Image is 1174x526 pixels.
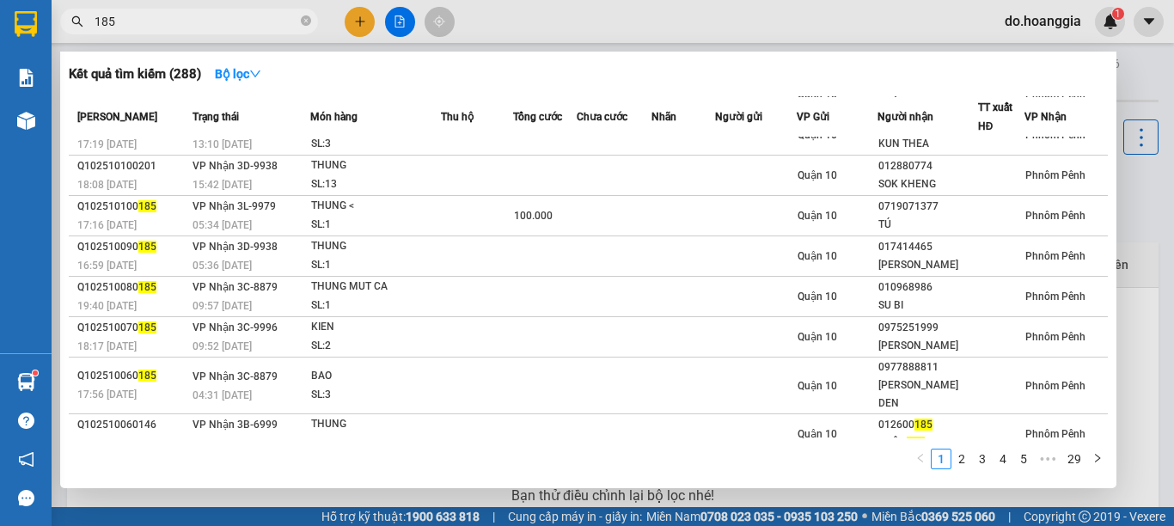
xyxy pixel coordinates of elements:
[193,437,252,450] span: 04:30 [DATE]
[193,370,278,382] span: VP Nhận 3C-8879
[910,449,931,469] li: Previous Page
[878,319,977,337] div: 0975251999
[932,450,951,468] a: 1
[193,160,278,172] span: VP Nhận 3D-9938
[77,219,137,231] span: 17:16 [DATE]
[577,111,627,123] span: Chưa cước
[1025,428,1085,440] span: Phnôm Pênh
[193,321,278,333] span: VP Nhận 3C-9996
[878,198,977,216] div: 0719071377
[301,15,311,26] span: close-circle
[1014,450,1033,468] a: 5
[311,256,440,275] div: SL: 1
[1024,111,1067,123] span: VP Nhận
[311,434,440,453] div: SL: 3
[915,453,926,463] span: left
[878,238,977,256] div: 017414465
[201,60,275,88] button: Bộ lọcdown
[1025,291,1085,303] span: Phnôm Pênh
[441,111,474,123] span: Thu hộ
[17,69,35,87] img: solution-icon
[311,197,440,216] div: THUNG <
[878,416,977,434] div: 012600
[18,490,34,506] span: message
[77,416,187,434] div: Q102510060146
[1025,210,1085,222] span: Phnôm Pênh
[77,260,137,272] span: 16:59 [DATE]
[978,101,1012,132] span: TT xuất HĐ
[310,111,358,123] span: Món hàng
[951,449,972,469] li: 2
[77,340,137,352] span: 18:17 [DATE]
[311,337,440,356] div: SL: 2
[973,450,992,468] a: 3
[311,278,440,297] div: THUNG MUT CA
[138,370,156,382] span: 185
[193,281,278,293] span: VP Nhận 3C-8879
[798,250,837,262] span: Quận 10
[17,112,35,130] img: warehouse-icon
[952,450,971,468] a: 2
[249,68,261,80] span: down
[17,373,35,391] img: warehouse-icon
[651,111,676,123] span: Nhãn
[193,241,278,253] span: VP Nhận 3D-9938
[878,135,977,153] div: KUN THEA
[138,200,156,212] span: 185
[1034,449,1061,469] li: Next 5 Pages
[878,278,977,297] div: 010968986
[77,198,187,216] div: Q102510100
[1087,449,1108,469] button: right
[798,291,837,303] span: Quận 10
[877,111,933,123] span: Người nhận
[311,175,440,194] div: SL: 13
[77,300,137,312] span: 19:40 [DATE]
[77,437,137,450] span: 15:34 [DATE]
[1013,449,1034,469] li: 5
[301,14,311,30] span: close-circle
[910,449,931,469] button: left
[77,111,157,123] span: [PERSON_NAME]
[878,376,977,413] div: [PERSON_NAME] DEN
[215,67,261,81] strong: Bộ lọc
[311,237,440,256] div: THUNG
[993,449,1013,469] li: 4
[878,337,977,355] div: [PERSON_NAME]
[1025,250,1085,262] span: Phnôm Pênh
[193,340,252,352] span: 09:52 [DATE]
[311,156,440,175] div: THUNG
[878,358,977,376] div: 0977888811
[1025,331,1085,343] span: Phnôm Pênh
[514,210,553,222] span: 100.000
[33,370,38,376] sup: 1
[878,216,977,234] div: TÚ
[798,169,837,181] span: Quận 10
[1061,449,1087,469] li: 29
[193,111,239,123] span: Trạng thái
[1034,449,1061,469] span: •••
[311,297,440,315] div: SL: 1
[138,241,156,253] span: 185
[311,135,440,154] div: SL: 3
[77,388,137,401] span: 17:56 [DATE]
[95,12,297,31] input: Tìm tên, số ĐT hoặc mã đơn
[193,389,252,401] span: 04:31 [DATE]
[77,319,187,337] div: Q102510070
[1062,450,1086,468] a: 29
[1025,169,1085,181] span: Phnôm Pênh
[311,216,440,235] div: SL: 1
[878,175,977,193] div: SOK KHENG
[798,380,837,392] span: Quận 10
[18,413,34,429] span: question-circle
[907,437,925,449] span: 185
[193,138,252,150] span: 13:10 [DATE]
[77,278,187,297] div: Q102510080
[77,367,187,385] div: Q102510060
[931,449,951,469] li: 1
[1025,380,1085,392] span: Phnôm Pênh
[77,238,187,256] div: Q102510090
[972,449,993,469] li: 3
[1092,453,1103,463] span: right
[138,281,156,293] span: 185
[878,157,977,175] div: 012880774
